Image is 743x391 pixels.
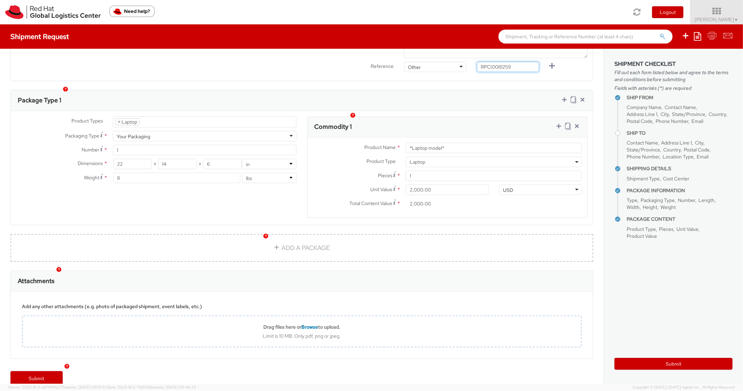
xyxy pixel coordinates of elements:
[614,61,733,67] h3: Shipment Checklist
[117,133,150,140] div: Your Packaging
[627,95,733,100] h4: Ship From
[734,17,738,23] span: ▼
[301,324,318,330] span: Browse
[627,226,656,232] span: Product Type
[10,371,63,385] a: Submit
[378,172,392,179] span: Pieces
[665,104,696,110] span: Contact Name
[614,85,733,92] span: Fields with asterisks (*) are required
[695,140,703,146] span: City
[410,159,578,165] span: Laptop
[684,147,710,153] span: Postal Code
[697,154,709,160] span: Email
[203,159,242,169] input: Height
[627,140,658,146] span: Contact Name
[627,154,659,160] span: Phone Number
[406,157,582,167] span: Laptop
[366,158,396,164] span: Product Type
[498,30,673,44] input: Shipment, Tracking or Reference Number (at least 4 chars)
[627,166,733,171] h4: Shipping Details
[315,123,352,130] h3: Commodity 1
[115,118,140,125] li: Laptop
[709,111,726,117] span: Country
[660,111,669,117] span: City
[263,324,340,330] b: Drag files here or to upload.
[660,204,676,210] span: Weight
[663,154,694,160] span: Location Type
[158,159,197,169] input: Width
[18,277,54,284] h3: Attachments
[661,140,692,146] span: Address Line 1
[678,197,695,203] span: Number
[643,204,657,210] span: Height
[627,104,661,110] span: Company Name
[627,217,733,222] h4: Package Content
[78,160,103,166] span: Dimensions
[627,197,637,203] span: Type
[641,197,675,203] span: Packaging Type
[18,97,61,104] h3: Package Type 1
[109,6,155,17] button: Need help?
[371,63,394,69] span: Reference
[627,131,733,136] h4: Ship To
[627,233,657,239] span: Product Value
[627,175,660,182] span: Shipment Type
[84,174,99,181] span: Weight
[5,5,101,19] img: rh-logistics-00dfa346123c4ec078e1.svg
[408,64,421,71] div: Other
[627,147,660,153] span: State/Province
[10,33,69,40] h4: Shipment Request
[676,226,698,232] span: Unit Value
[152,159,158,169] span: X
[627,118,652,124] span: Postal Code
[663,147,681,153] span: Country
[118,119,121,125] span: ×
[22,303,582,310] div: Add any other attachments (e.g. photo of packaged shipment, event labels, etc.)
[627,111,657,117] span: Address Line 1
[698,197,714,203] span: Length
[349,200,392,206] span: Total Content Value
[370,186,392,193] span: Unit Value
[627,204,640,210] span: Width
[614,358,733,370] button: Submit
[627,188,733,193] h4: Package Information
[152,385,196,390] span: master, [DATE] 09:46:25
[633,385,735,390] span: Copyright © [DATE]-[DATE] Agistix Inc., All Rights Reserved
[65,385,105,390] span: master, [DATE] 09:51:11
[71,118,103,124] span: Product Types
[652,6,683,18] button: Logout
[695,16,738,23] span: [PERSON_NAME]
[672,111,705,117] span: State/Province
[8,385,105,390] span: Server: 2025.18.0-dd719145275
[82,147,99,153] span: Number
[663,175,689,182] span: Cost Center
[691,118,703,124] span: Email
[659,226,673,232] span: Pieces
[65,133,99,139] span: Packaging Type
[10,234,593,262] a: ADD A PACKAGE
[614,69,733,83] span: Fill out each form listed below and agree to the terms and conditions before submitting
[23,333,581,339] div: Limit is 10 MB. Only pdf, png or jpeg.
[197,159,203,169] span: X
[656,118,688,124] span: Phone Number
[106,385,196,390] span: Client: 2025.18.0-71d3358
[364,144,396,150] span: Product Name
[503,187,513,194] div: USD
[114,159,152,169] input: Length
